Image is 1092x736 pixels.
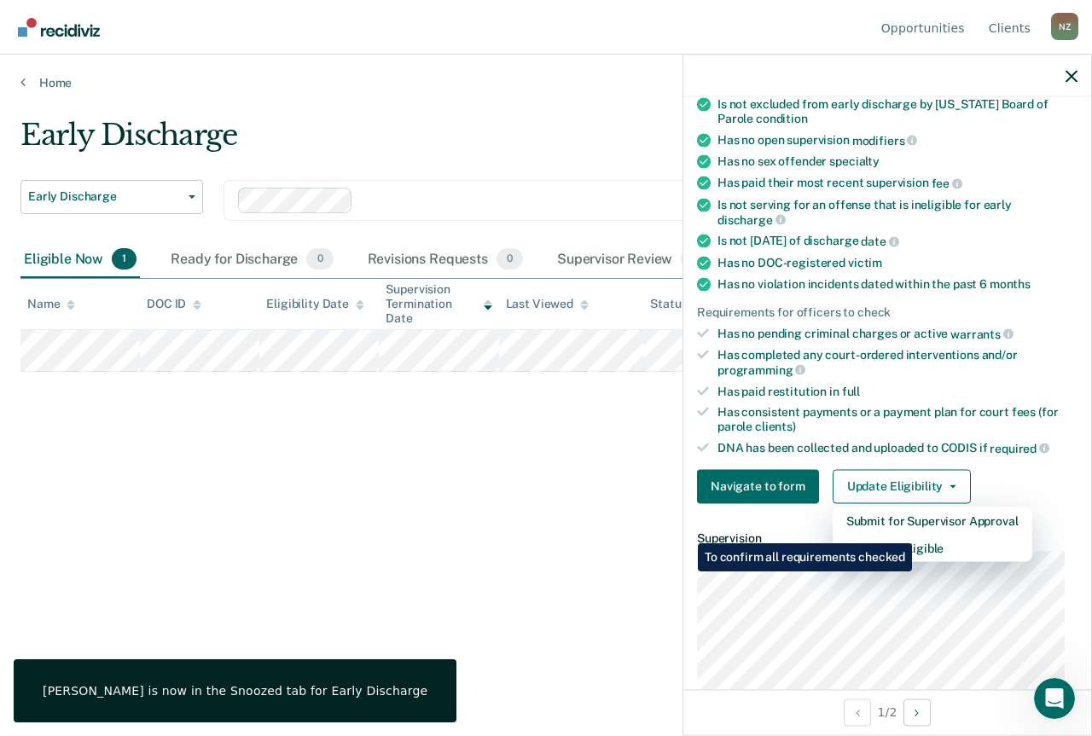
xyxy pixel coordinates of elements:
[147,297,201,311] div: DOC ID
[717,154,1077,169] div: Has no sex offender
[681,248,706,270] span: 1
[266,297,364,311] div: Eligibility Date
[554,241,710,279] div: Supervisor Review
[1034,678,1075,719] iframe: Intercom live chat
[167,241,336,279] div: Ready for Discharge
[43,683,427,698] div: [PERSON_NAME] is now in the Snoozed tab for Early Discharge
[852,133,918,147] span: modifiers
[697,469,826,503] a: Navigate to form link
[829,154,880,168] span: specialty
[861,235,898,248] span: date
[833,469,971,503] button: Update Eligibility
[697,469,819,503] button: Navigate to form
[18,18,100,37] img: Recidiviz
[497,248,523,270] span: 0
[848,255,882,269] span: victim
[28,189,182,204] span: Early Discharge
[20,118,1003,166] div: Early Discharge
[1051,13,1078,40] div: N Z
[717,234,1077,249] div: Is not [DATE] of discharge
[683,689,1091,734] div: 1 / 2
[990,441,1049,455] span: required
[717,255,1077,269] div: Has no DOC-registered
[717,212,786,226] span: discharge
[756,111,808,125] span: condition
[717,176,1077,191] div: Has paid their most recent supervision
[1051,13,1078,40] button: Profile dropdown button
[842,384,860,397] span: full
[844,698,871,726] button: Previous Opportunity
[990,276,1031,290] span: months
[717,362,805,376] span: programming
[717,384,1077,398] div: Has paid restitution in
[717,197,1077,226] div: Is not serving for an offense that is ineligible for early
[717,276,1077,291] div: Has no violation incidents dated within the past 6
[364,241,526,279] div: Revisions Requests
[833,507,1032,534] button: Submit for Supervisor Approval
[112,248,136,270] span: 1
[697,530,1077,545] dt: Supervision
[950,327,1014,340] span: warrants
[717,405,1077,434] div: Has consistent payments or a payment plan for court fees (for parole
[903,698,931,726] button: Next Opportunity
[833,507,1032,561] div: Dropdown Menu
[697,304,1077,319] div: Requirements for officers to check
[755,420,796,433] span: clients)
[717,348,1077,377] div: Has completed any court-ordered interventions and/or
[27,297,75,311] div: Name
[833,534,1032,561] button: Mark as Ineligible
[506,297,589,311] div: Last Viewed
[386,282,491,325] div: Supervision Termination Date
[650,297,687,311] div: Status
[20,241,140,279] div: Eligible Now
[20,75,1072,90] a: Home
[717,326,1077,341] div: Has no pending criminal charges or active
[717,441,1077,456] div: DNA has been collected and uploaded to CODIS if
[717,132,1077,148] div: Has no open supervision
[306,248,333,270] span: 0
[717,97,1077,126] div: Is not excluded from early discharge by [US_STATE] Board of Parole
[932,177,962,190] span: fee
